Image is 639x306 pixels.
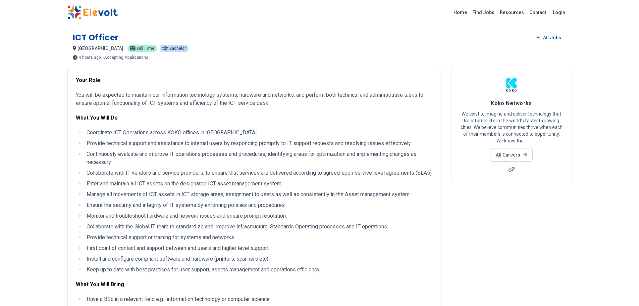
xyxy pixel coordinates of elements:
strong: What You Will Bring [76,281,124,288]
p: - Accepting Applications [102,55,148,59]
h1: ICT Officer [73,32,119,43]
span: Full-time [137,46,154,50]
a: Login [549,6,569,19]
li: Ensure the security and integrity of IT systems by enforcing policies and procedures. [85,201,432,209]
iframe: Advertisement [451,190,572,284]
li: Enter and maintain all ICT assets on the designated ICT asset management system. [85,180,432,188]
li: Provide technical support or training for systems and networks [85,233,432,242]
li: Keep up to date with best practices for user support, assets management and operations efficiency [85,266,432,274]
strong: Your Role [76,77,100,83]
p: You will be expected to maintain our information technology systems, hardware and networks, and p... [76,91,432,107]
li: Collaborate with the Global IT team to standardize and improve infrastructure, Standards Operatin... [85,223,432,231]
li: Monitor and troubleshoot hardware and network issues and ensure prompt resolution. [85,212,432,220]
span: Bachelor [169,46,186,50]
li: Install and configure compliant software and hardware (printers, scanners etc) [85,255,432,263]
a: All Jobs [532,33,566,43]
li: Collaborate with IT vendors and service providers, to ensure that services are delivered accordin... [85,169,432,177]
span: Koko Networks [491,100,532,106]
span: [GEOGRAPHIC_DATA] [77,46,123,51]
span: 4 hours ago [79,55,101,59]
li: First point of contact and support between end users and higher level support [85,244,432,252]
li: Coordinate ICT Operations across KOKO offices in [GEOGRAPHIC_DATA]. [85,129,432,137]
img: Koko Networks [503,76,520,93]
a: Contact [527,7,549,18]
strong: What You Will Do [76,115,118,121]
a: Resources [497,7,527,18]
a: Home [451,7,470,18]
a: Find Jobs [470,7,497,18]
img: Elevolt [67,5,118,19]
li: Manage all movements of ICT assets in ICT storage areas, assignment to users as well as consisten... [85,190,432,199]
li: Provide technical support and assistance to internal users by responding promptly to IT support r... [85,139,432,147]
a: All Careers [490,148,533,162]
li: Continuously evaluate and improve IT operations processes and procedures, identifying areas for o... [85,150,432,166]
li: Have a BSc in a relevant field e.g. information technology or computer science [85,295,432,303]
p: We exist to imagine and deliver technology that transforms life in the world’s fastest-growing ci... [460,111,564,144]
